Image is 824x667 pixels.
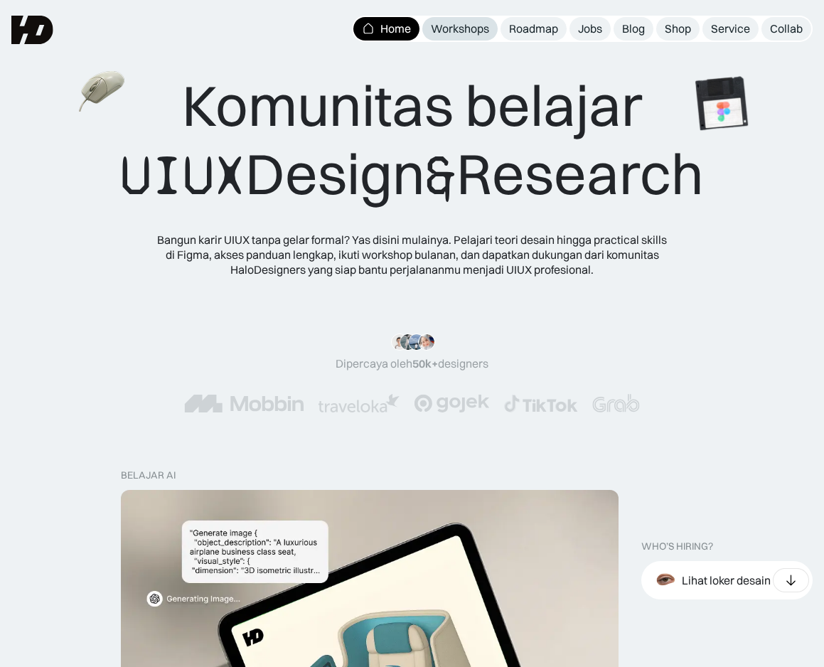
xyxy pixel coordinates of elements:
[412,356,438,370] span: 50k+
[761,17,811,41] a: Collab
[770,21,803,36] div: Collab
[120,142,245,210] span: UIUX
[682,573,771,588] div: Lihat loker desain
[380,21,411,36] div: Home
[509,21,558,36] div: Roadmap
[425,142,456,210] span: &
[121,469,176,481] div: belajar ai
[120,71,704,210] div: Komunitas belajar Design Research
[501,17,567,41] a: Roadmap
[702,17,759,41] a: Service
[353,17,419,41] a: Home
[656,17,700,41] a: Shop
[569,17,611,41] a: Jobs
[665,21,691,36] div: Shop
[156,233,668,277] div: Bangun karir UIUX tanpa gelar formal? Yas disini mulainya. Pelajari teori desain hingga practical...
[578,21,602,36] div: Jobs
[641,540,713,553] div: WHO’S HIRING?
[431,21,489,36] div: Workshops
[422,17,498,41] a: Workshops
[336,356,488,371] div: Dipercaya oleh designers
[622,21,645,36] div: Blog
[614,17,653,41] a: Blog
[711,21,750,36] div: Service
